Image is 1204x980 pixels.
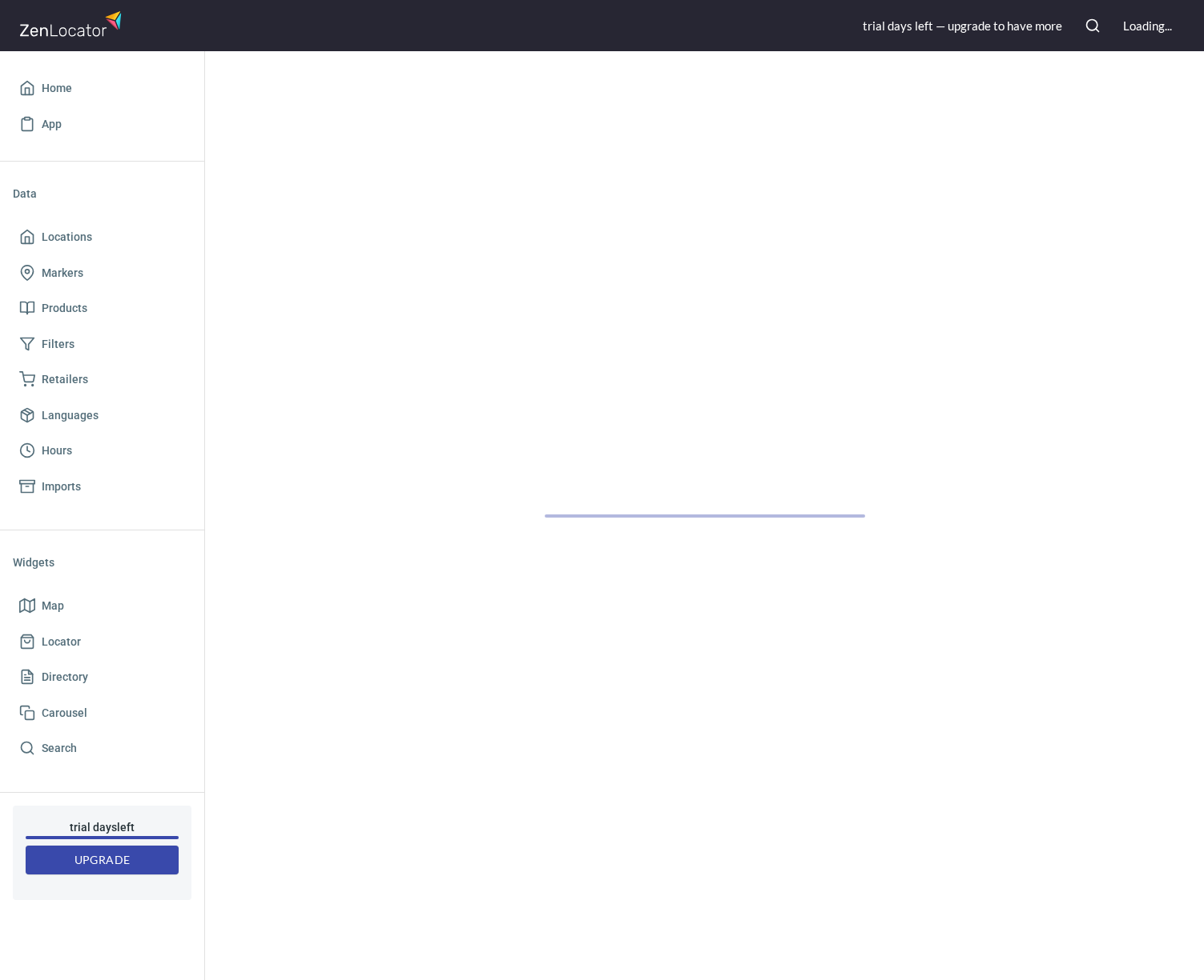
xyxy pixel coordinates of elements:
h6: trial day s left [26,818,179,836]
span: Markers [42,263,83,283]
a: Filters [13,326,191,362]
span: Products [42,298,87,318]
div: trial day s left — upgrade to have more [863,18,1062,34]
a: Hours [13,433,191,469]
img: zenlocator [19,6,127,41]
a: Retailers [13,362,191,398]
span: Locator [42,632,81,652]
button: Search [1075,8,1110,43]
span: Hours [42,441,72,461]
span: Directory [42,667,88,687]
a: Languages [13,398,191,434]
span: Locations [42,227,92,247]
span: Filters [42,334,74,354]
span: Upgrade [38,850,166,870]
a: Products [13,290,191,326]
span: Retailers [42,370,88,390]
span: Home [42,78,72,98]
a: Directory [13,659,191,695]
li: Data [13,174,191,213]
span: Map [42,596,64,616]
div: Loading... [1123,18,1172,34]
a: App [13,106,191,142]
a: Locator [13,624,191,660]
a: Search [13,730,191,766]
button: Upgrade [26,846,179,875]
span: Languages [42,406,99,426]
a: Imports [13,469,191,505]
span: App [42,114,62,134]
span: Search [42,738,77,758]
a: Markers [13,255,191,291]
a: Map [13,588,191,624]
li: Widgets [13,543,191,582]
a: Carousel [13,695,191,731]
span: Imports [42,477,81,497]
a: Home [13,70,191,106]
span: Carousel [42,703,87,723]
a: Locations [13,219,191,255]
